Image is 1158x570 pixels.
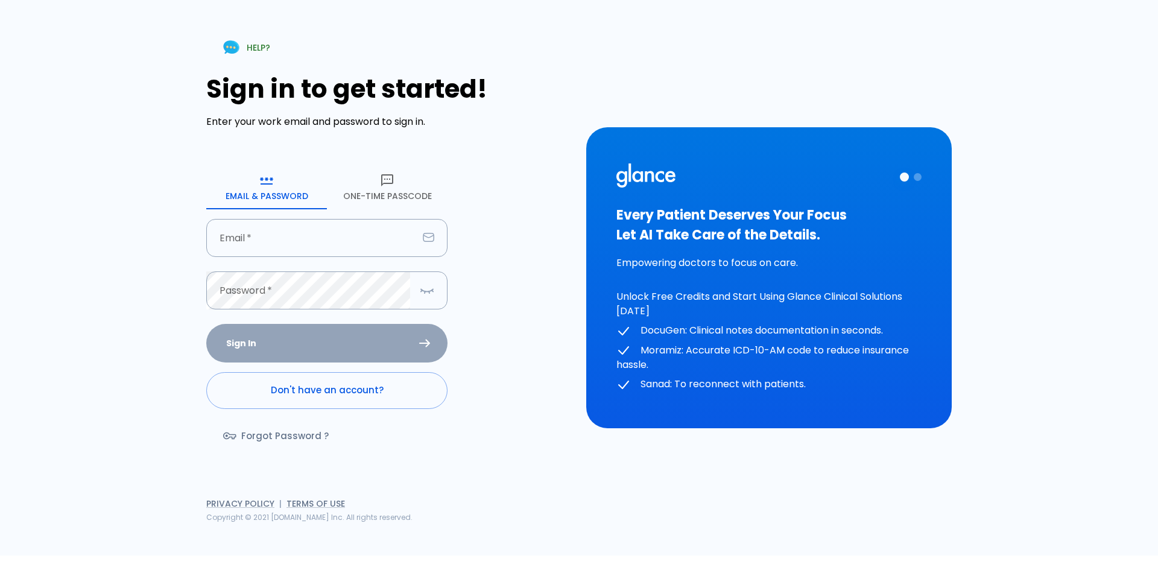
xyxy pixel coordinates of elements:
[206,74,572,104] h1: Sign in to get started!
[221,37,242,58] img: Chat Support
[206,166,327,209] button: Email & Password
[616,205,922,245] h3: Every Patient Deserves Your Focus Let AI Take Care of the Details.
[206,419,348,454] a: Forgot Password ?
[286,498,345,510] a: Terms of Use
[206,498,274,510] a: Privacy Policy
[616,256,922,270] p: Empowering doctors to focus on care.
[206,219,418,257] input: dr.ahmed@clinic.com
[616,323,922,338] p: DocuGen: Clinical notes documentation in seconds.
[206,512,413,522] span: Copyright © 2021 [DOMAIN_NAME] Inc. All rights reserved.
[616,343,922,373] p: Moramiz: Accurate ICD-10-AM code to reduce insurance hassle.
[616,290,922,318] p: Unlock Free Credits and Start Using Glance Clinical Solutions [DATE]
[206,372,448,408] a: Don't have an account?
[616,377,922,392] p: Sanad: To reconnect with patients.
[327,166,448,209] button: One-Time Passcode
[279,498,282,510] span: |
[206,115,572,129] p: Enter your work email and password to sign in.
[206,32,285,63] a: HELP?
